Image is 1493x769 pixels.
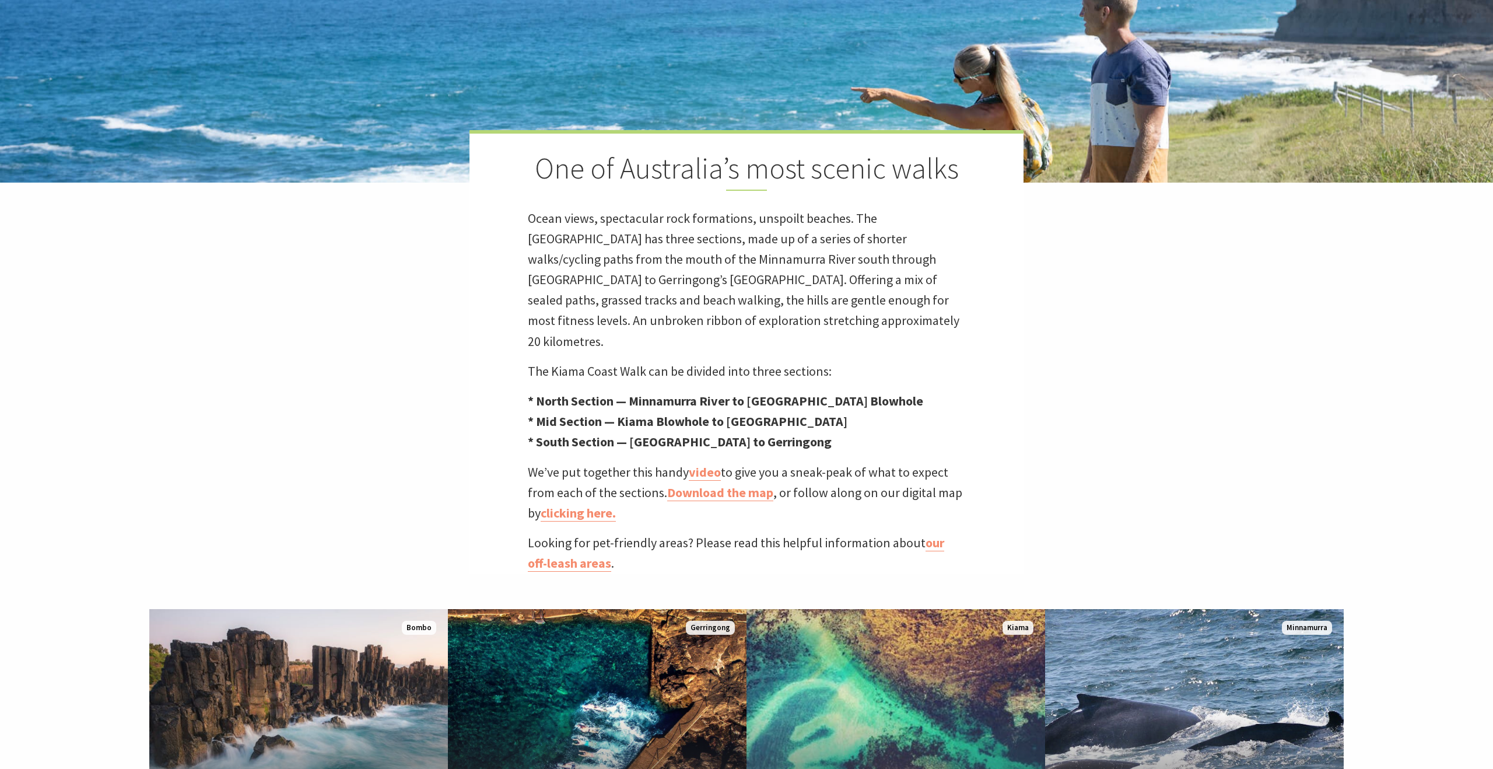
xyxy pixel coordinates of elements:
[1282,621,1332,635] span: Minnamurra
[528,434,832,450] strong: * South Section — [GEOGRAPHIC_DATA] to Gerringong
[528,208,965,352] p: Ocean views, spectacular rock formations, unspoilt beaches. The [GEOGRAPHIC_DATA] has three secti...
[528,393,923,409] strong: * North Section — Minnamurra River to [GEOGRAPHIC_DATA] Blowhole
[528,361,965,382] p: The Kiama Coast Walk can be divided into three sections:
[528,151,965,191] h2: One of Australia’s most scenic walks
[689,464,721,481] a: video
[528,533,965,574] p: Looking for pet-friendly areas? Please read this helpful information about .
[402,621,436,635] span: Bombo
[667,484,773,501] a: Download the map
[1003,621,1033,635] span: Kiama
[528,462,965,524] p: We’ve put together this handy to give you a sneak-peak of what to expect from each of the section...
[528,413,847,429] strong: * Mid Section — Kiama Blowhole to [GEOGRAPHIC_DATA]
[686,621,735,635] span: Gerringong
[541,505,616,522] a: clicking here.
